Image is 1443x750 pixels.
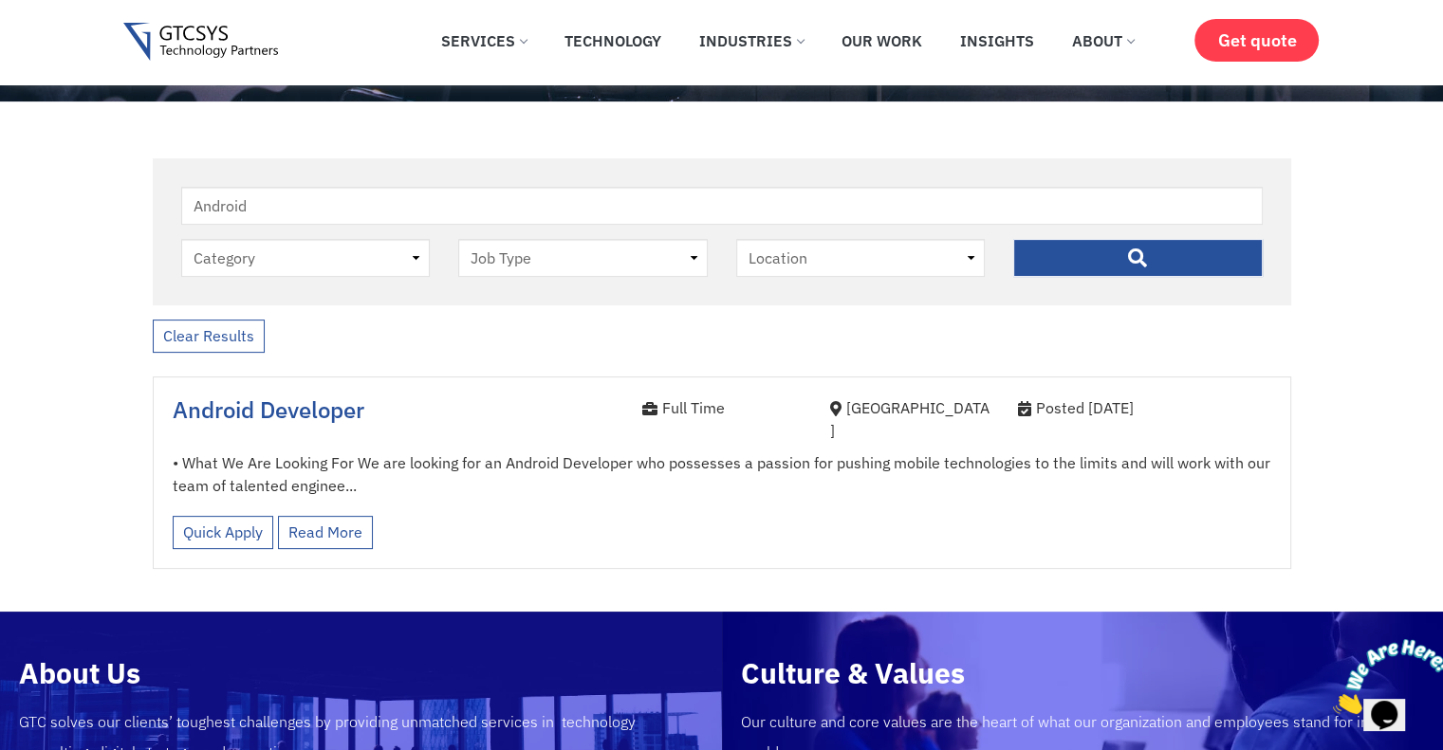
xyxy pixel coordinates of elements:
[173,451,1271,497] p: • What We Are Looking For We are looking for an Android Developer who possesses a passion for pus...
[741,659,1425,687] h2: Culture & Values
[1325,631,1443,722] iframe: chat widget
[181,187,1263,225] input: Keywords
[19,659,703,687] h2: About Us
[123,23,278,62] img: Gtcsys logo
[830,396,990,442] div: [GEOGRAPHIC_DATA]
[8,8,125,82] img: Chat attention grabber
[827,20,936,62] a: Our Work
[173,516,273,549] a: Quick Apply
[1058,20,1148,62] a: About
[1018,396,1271,419] div: Posted [DATE]
[278,516,373,549] a: Read More
[642,396,802,419] div: Full Time
[153,320,265,353] a: Clear Results
[685,20,818,62] a: Industries
[1194,19,1319,62] a: Get quote
[550,20,675,62] a: Technology
[1217,30,1296,50] span: Get quote
[427,20,541,62] a: Services
[173,394,364,425] a: Android Developer
[1013,239,1263,277] input: 
[946,20,1048,62] a: Insights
